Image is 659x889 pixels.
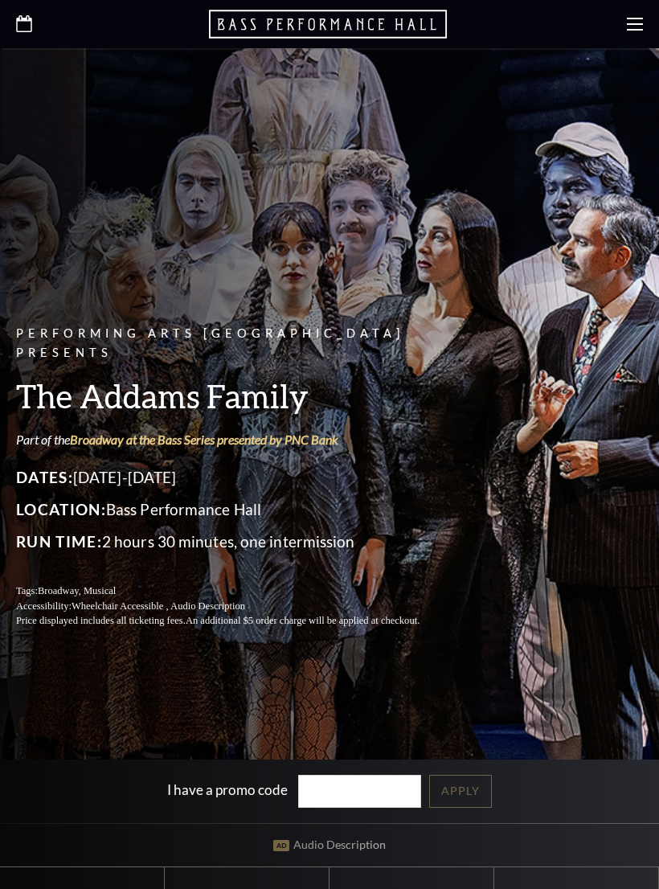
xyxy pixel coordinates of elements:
[16,613,458,629] p: Price displayed includes all ticketing fees.
[16,500,106,518] span: Location:
[167,781,288,798] label: I have a promo code
[16,465,458,490] p: [DATE]-[DATE]
[16,584,458,599] p: Tags:
[16,324,458,364] p: Performing Arts [GEOGRAPHIC_DATA] Presents
[72,600,245,612] span: Wheelchair Accessible , Audio Description
[16,431,458,449] p: Part of the
[16,497,458,522] p: Bass Performance Hall
[16,529,458,555] p: 2 hours 30 minutes, one intermission
[186,615,420,626] span: An additional $5 order charge will be applied at checkout.
[16,468,73,486] span: Dates:
[16,599,458,614] p: Accessibility:
[16,375,458,416] h3: The Addams Family
[70,432,338,447] a: Broadway at the Bass Series presented by PNC Bank
[16,532,102,551] span: Run Time:
[38,585,116,596] span: Broadway, Musical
